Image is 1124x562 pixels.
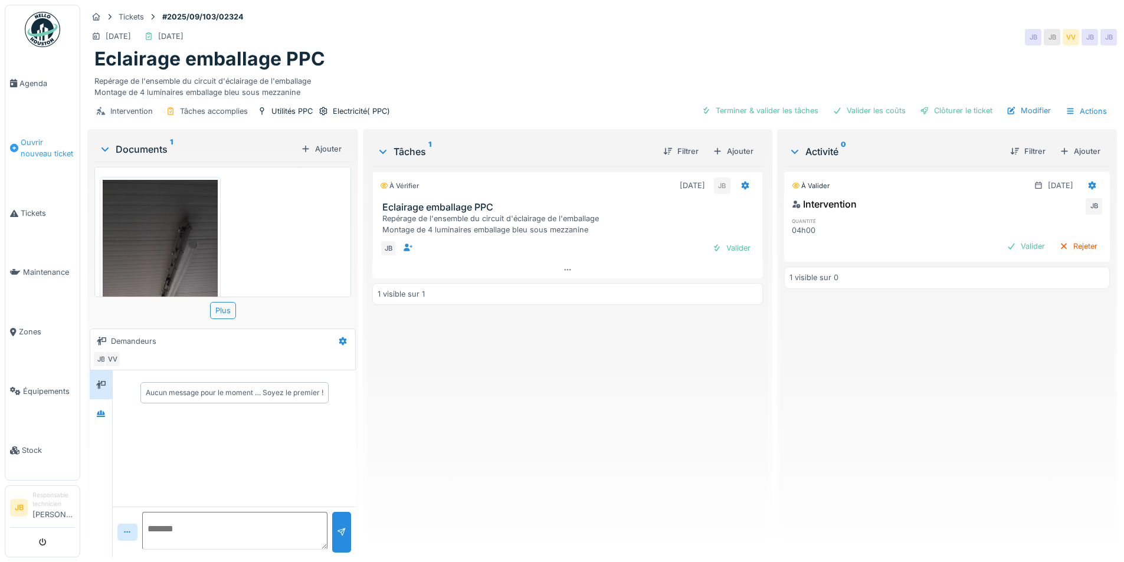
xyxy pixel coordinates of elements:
[333,106,390,117] div: Electricité( PPC)
[697,103,823,119] div: Terminer & valider les tâches
[32,491,75,525] li: [PERSON_NAME]
[19,78,75,89] span: Agenda
[21,208,75,219] span: Tickets
[119,11,144,22] div: Tickets
[158,11,248,22] strong: #2025/09/103/02324
[99,142,296,156] div: Documents
[1055,143,1105,159] div: Ajouter
[146,387,323,398] div: Aucun message pour le moment … Soyez le premier !
[1082,29,1098,45] div: JB
[708,143,758,159] div: Ajouter
[378,288,425,300] div: 1 visible sur 1
[110,106,153,117] div: Intervention
[428,144,431,159] sup: 1
[789,272,838,283] div: 1 visible sur 0
[104,351,121,367] div: VV
[792,217,893,225] h6: quantité
[1002,238,1050,254] div: Valider
[658,143,703,159] div: Filtrer
[22,445,75,456] span: Stock
[1044,29,1060,45] div: JB
[1005,143,1050,159] div: Filtrer
[5,183,80,243] a: Tickets
[23,386,75,397] span: Équipements
[680,180,705,191] div: [DATE]
[5,243,80,303] a: Maintenance
[789,144,1001,159] div: Activité
[23,267,75,278] span: Maintenance
[382,213,757,235] div: Repérage de l'ensemble du circuit d'éclairage de l'emballage Montage de 4 luminaires emballage bl...
[792,225,893,236] div: 04h00
[1063,29,1079,45] div: VV
[94,71,1110,98] div: Repérage de l'ensemble du circuit d'éclairage de l'emballage Montage de 4 luminaires emballage bl...
[111,336,156,347] div: Demandeurs
[19,326,75,337] span: Zones
[915,103,997,119] div: Clôturer le ticket
[1025,29,1041,45] div: JB
[10,499,28,517] li: JB
[5,302,80,361] a: Zones
[271,106,313,117] div: Utilités PPC
[1100,29,1117,45] div: JB
[792,181,830,191] div: À valider
[170,142,173,156] sup: 1
[828,103,910,119] div: Valider les coûts
[1048,180,1073,191] div: [DATE]
[10,491,75,528] a: JB Responsable technicien[PERSON_NAME]
[1086,198,1102,215] div: JB
[25,12,60,47] img: Badge_color-CXgf-gQk.svg
[377,144,653,159] div: Tâches
[94,48,325,70] h1: Eclairage emballage PPC
[382,202,757,213] h3: Eclairage emballage PPC
[841,144,846,159] sup: 0
[380,240,396,257] div: JB
[5,420,80,480] a: Stock
[380,181,419,191] div: À vérifier
[296,141,346,157] div: Ajouter
[714,178,730,194] div: JB
[180,106,248,117] div: Tâches accomplies
[32,491,75,509] div: Responsable technicien
[21,137,75,159] span: Ouvrir nouveau ticket
[93,351,109,367] div: JB
[210,302,236,319] div: Plus
[707,240,755,256] div: Valider
[103,180,218,429] img: 9r062jd7gx4aqpxpnz9ps2m2oj0x
[5,54,80,113] a: Agenda
[1054,238,1102,254] div: Rejeter
[158,31,183,42] div: [DATE]
[1002,103,1056,119] div: Modifier
[1060,103,1112,120] div: Actions
[792,197,857,211] div: Intervention
[5,361,80,421] a: Équipements
[5,113,80,184] a: Ouvrir nouveau ticket
[106,31,131,42] div: [DATE]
